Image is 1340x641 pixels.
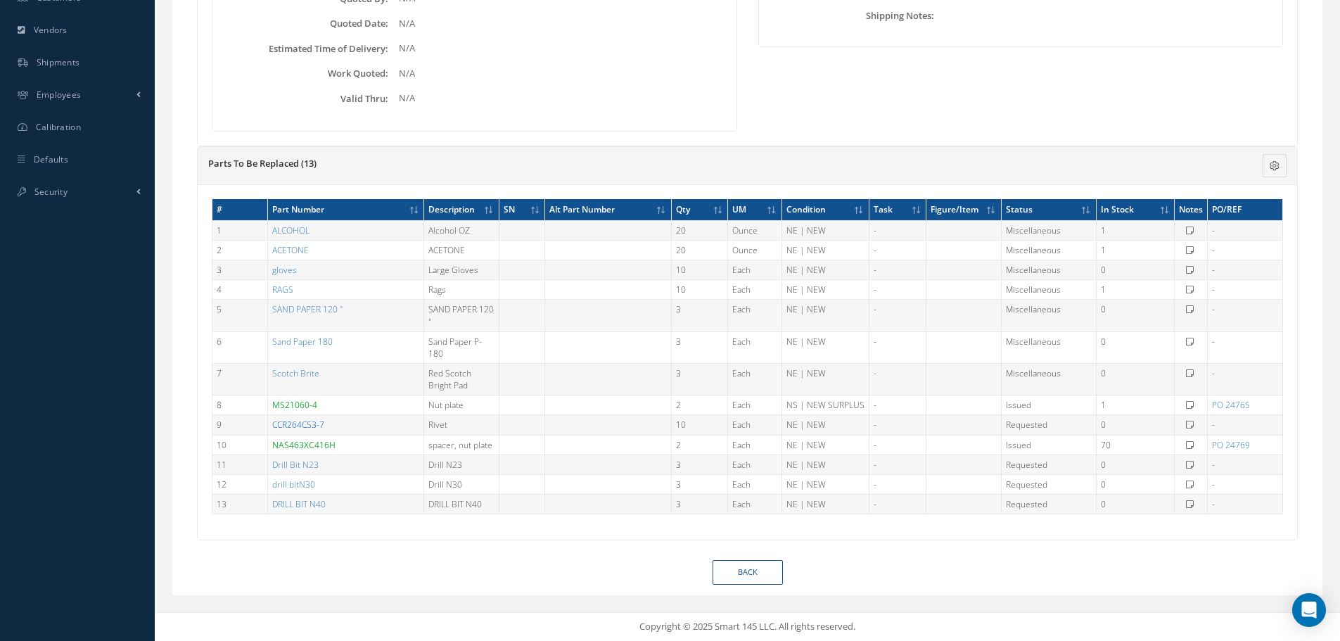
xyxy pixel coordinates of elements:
[926,199,1002,221] th: Figure/Item
[1096,199,1174,221] th: In Stock
[212,474,268,494] td: 12
[671,260,728,280] td: 10
[1096,241,1174,260] td: 1
[671,415,728,435] td: 10
[869,300,926,331] td: -
[671,300,728,331] td: 3
[869,220,926,240] td: -
[781,435,869,455] td: NE | NEW
[424,364,499,395] td: Red Scotch Bright Pad
[728,364,781,395] td: Each
[212,331,268,363] td: 6
[781,331,869,363] td: NE | NEW
[545,199,672,221] th: Alt Part Number
[1001,395,1096,415] td: Issued
[272,264,297,276] a: gloves
[1096,280,1174,300] td: 1
[1212,303,1215,315] span: -
[1001,455,1096,474] td: Requested
[671,495,728,514] td: 3
[34,186,68,198] span: Security
[169,620,1326,634] div: Copyright © 2025 Smart 145 LLC. All rights reserved.
[424,395,499,415] td: Nut plate
[216,94,388,104] label: Valid Thru:
[268,199,424,221] th: Part Number
[36,121,81,133] span: Calibration
[1212,478,1215,490] span: -
[671,455,728,474] td: 3
[728,455,781,474] td: Each
[272,419,324,431] a: CCR264CS3-7
[272,224,310,236] a: ALCOHOL
[671,280,728,300] td: 10
[728,280,781,300] td: Each
[1096,395,1174,415] td: 1
[1001,300,1096,331] td: Miscellaneous
[424,220,499,240] td: Alcohol OZ
[1001,220,1096,240] td: Miscellaneous
[671,199,728,221] th: Qty
[424,260,499,280] td: Large Gloves
[869,364,926,395] td: -
[272,367,319,379] a: Scotch Brite
[869,395,926,415] td: -
[1001,435,1096,455] td: Issued
[1212,224,1215,236] span: -
[1001,260,1096,280] td: Miscellaneous
[671,435,728,455] td: 2
[728,331,781,363] td: Each
[1096,415,1174,435] td: 0
[728,395,781,415] td: Each
[728,199,781,221] th: UM
[1212,244,1215,256] span: -
[713,560,783,585] a: Back
[212,395,268,415] td: 8
[212,495,268,514] td: 13
[424,435,499,455] td: spacer, nut plate
[424,415,499,435] td: Rivet
[1096,260,1174,280] td: 0
[1096,364,1174,395] td: 0
[37,56,80,68] span: Shipments
[272,478,315,490] a: drill bitN30
[781,300,869,331] td: NE | NEW
[499,199,544,221] th: SN
[728,300,781,331] td: Each
[272,459,319,471] a: Drill Bit N23
[1001,241,1096,260] td: Miscellaneous
[272,336,333,348] a: Sand Paper 180
[1212,367,1215,379] span: -
[1001,415,1096,435] td: Requested
[869,455,926,474] td: -
[1212,399,1250,411] a: PO 24765
[388,67,733,81] div: N/A
[1212,336,1215,348] span: -
[869,495,926,514] td: -
[1096,474,1174,494] td: 0
[781,495,869,514] td: NE | NEW
[781,395,869,415] td: NS | NEW SURPLUS
[212,280,268,300] td: 4
[1001,331,1096,363] td: Miscellaneous
[212,241,268,260] td: 2
[212,220,268,240] td: 1
[869,331,926,363] td: -
[272,498,326,510] a: DRILL BIT N40
[272,303,343,315] a: SAND PAPER 120 "
[208,158,1104,170] h5: Parts To Be Replaced (13)
[1001,495,1096,514] td: Requested
[272,284,293,296] a: RAGS
[728,435,781,455] td: Each
[728,495,781,514] td: Each
[869,415,926,435] td: -
[728,415,781,435] td: Each
[1001,199,1096,221] th: Status
[1096,331,1174,363] td: 0
[212,364,268,395] td: 7
[671,364,728,395] td: 3
[1096,300,1174,331] td: 0
[424,280,499,300] td: Rags
[424,241,499,260] td: ACETONE
[781,415,869,435] td: NE | NEW
[424,455,499,474] td: Drill N23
